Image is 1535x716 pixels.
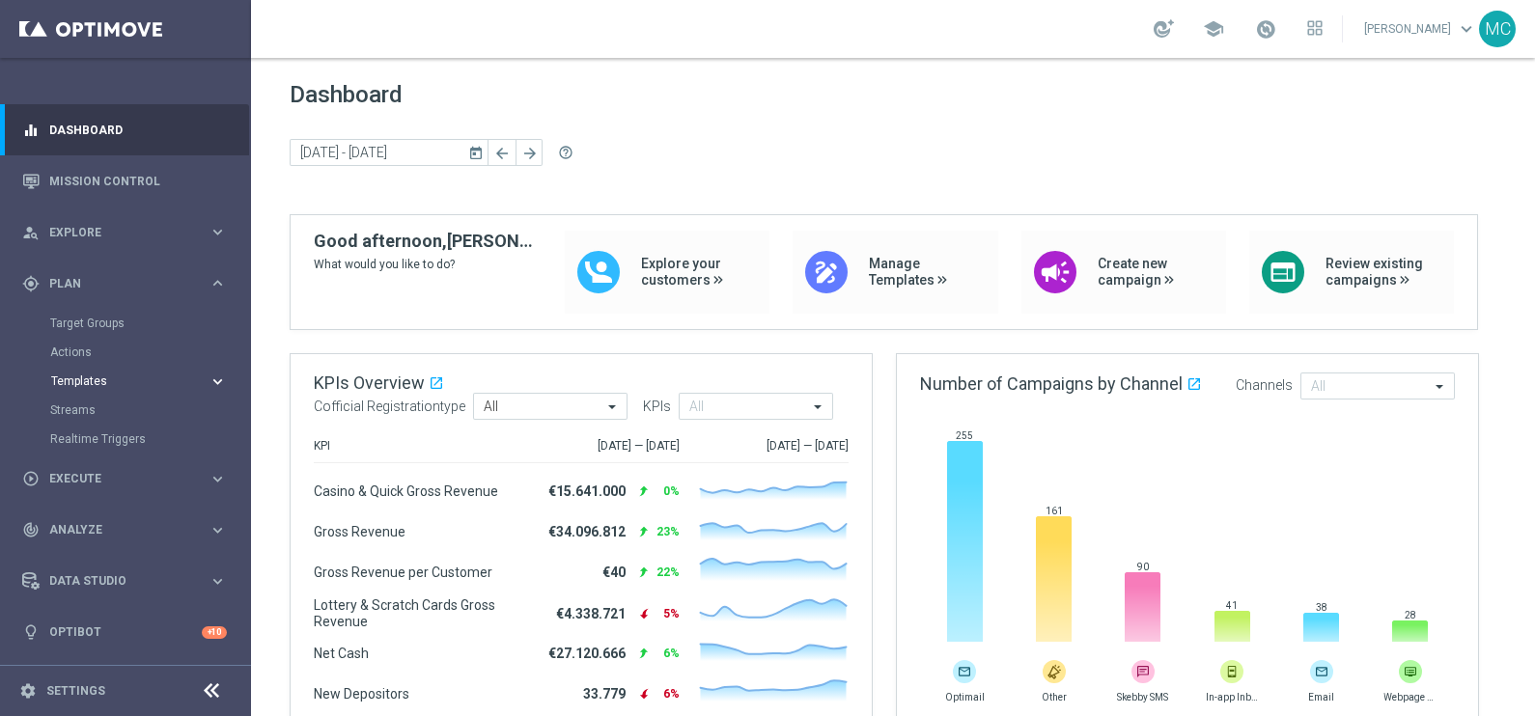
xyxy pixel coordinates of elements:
[21,225,228,240] button: person_search Explore keyboard_arrow_right
[22,275,40,292] i: gps_fixed
[22,275,209,292] div: Plan
[49,104,227,155] a: Dashboard
[46,685,105,697] a: Settings
[1456,18,1477,40] span: keyboard_arrow_down
[21,174,228,189] button: Mission Control
[22,122,40,139] i: equalizer
[22,104,227,155] div: Dashboard
[22,224,40,241] i: person_search
[21,471,228,486] button: play_circle_outline Execute keyboard_arrow_right
[22,155,227,207] div: Mission Control
[21,522,228,537] button: track_changes Analyze keyboard_arrow_right
[50,309,249,338] div: Target Groups
[50,431,201,447] a: Realtime Triggers
[202,626,227,639] div: +10
[21,123,228,138] button: equalizer Dashboard
[1479,11,1516,47] div: MC
[49,227,209,238] span: Explore
[22,607,227,658] div: Optibot
[50,344,201,360] a: Actions
[21,276,228,291] button: gps_fixed Plan keyboard_arrow_right
[22,470,40,487] i: play_circle_outline
[22,224,209,241] div: Explore
[209,521,227,539] i: keyboard_arrow_right
[22,470,209,487] div: Execute
[51,375,209,387] div: Templates
[22,521,209,538] div: Analyze
[49,278,209,289] span: Plan
[209,223,227,241] i: keyboard_arrow_right
[19,682,37,700] i: settings
[49,607,202,658] a: Optibot
[50,316,201,331] a: Target Groups
[21,573,228,589] button: Data Studio keyboard_arrow_right
[50,425,249,454] div: Realtime Triggers
[50,373,228,389] button: Templates keyboard_arrow_right
[209,572,227,591] i: keyboard_arrow_right
[21,624,228,640] button: lightbulb Optibot +10
[1203,18,1224,40] span: school
[51,375,189,387] span: Templates
[49,524,209,536] span: Analyze
[209,470,227,488] i: keyboard_arrow_right
[22,572,209,590] div: Data Studio
[22,521,40,538] i: track_changes
[209,372,227,391] i: keyboard_arrow_right
[50,402,201,418] a: Streams
[209,274,227,292] i: keyboard_arrow_right
[50,367,249,396] div: Templates
[49,473,209,484] span: Execute
[49,155,227,207] a: Mission Control
[22,623,40,641] i: lightbulb
[50,338,249,367] div: Actions
[50,396,249,425] div: Streams
[1362,14,1479,43] a: [PERSON_NAME]keyboard_arrow_down
[49,575,209,587] span: Data Studio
